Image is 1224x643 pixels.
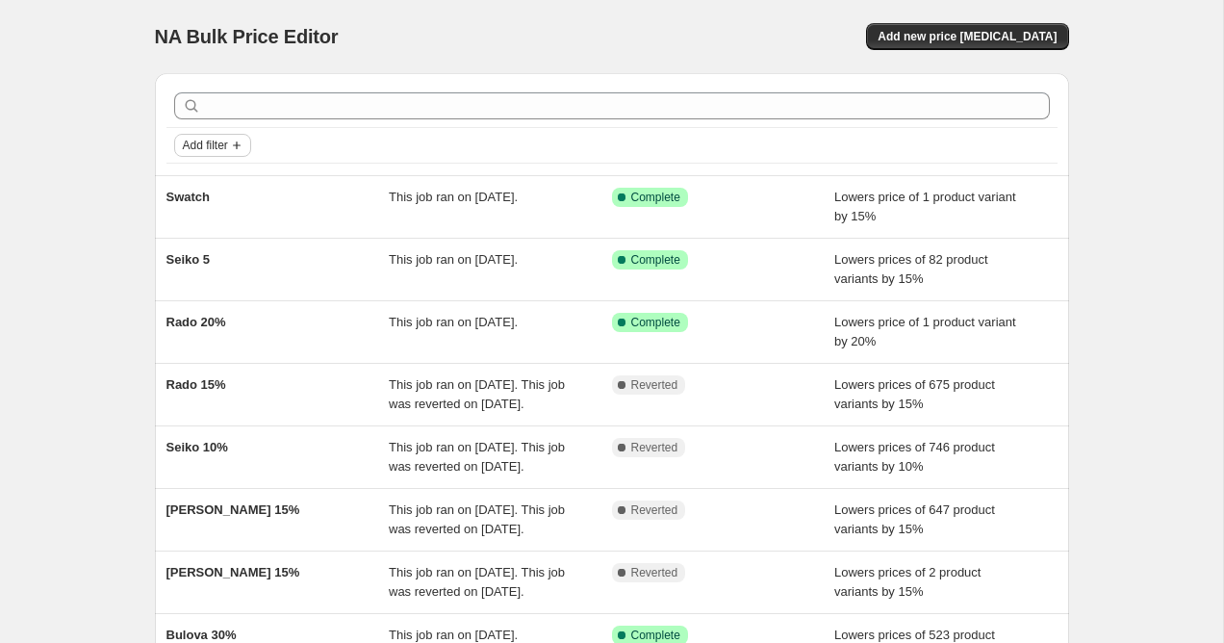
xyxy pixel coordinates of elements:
span: [PERSON_NAME] 15% [166,565,300,579]
span: Reverted [631,440,678,455]
button: Add filter [174,134,251,157]
span: Reverted [631,502,678,518]
span: Lowers price of 1 product variant by 20% [834,315,1016,348]
span: Swatch [166,190,211,204]
span: Lowers prices of 746 product variants by 10% [834,440,995,474]
span: Reverted [631,565,678,580]
span: Lowers price of 1 product variant by 15% [834,190,1016,223]
span: Lowers prices of 2 product variants by 15% [834,565,981,599]
span: This job ran on [DATE]. [389,628,518,642]
span: This job ran on [DATE]. This job was reverted on [DATE]. [389,565,565,599]
span: This job ran on [DATE]. [389,252,518,267]
span: Bulova 30% [166,628,237,642]
span: Seiko 5 [166,252,211,267]
span: This job ran on [DATE]. This job was reverted on [DATE]. [389,377,565,411]
span: This job ran on [DATE]. [389,315,518,329]
span: Complete [631,628,680,643]
span: Add new price [MEDICAL_DATA] [878,29,1057,44]
span: This job ran on [DATE]. This job was reverted on [DATE]. [389,502,565,536]
span: Lowers prices of 82 product variants by 15% [834,252,988,286]
span: Add filter [183,138,228,153]
span: Lowers prices of 675 product variants by 15% [834,377,995,411]
span: This job ran on [DATE]. [389,190,518,204]
span: Complete [631,190,680,205]
span: This job ran on [DATE]. This job was reverted on [DATE]. [389,440,565,474]
span: NA Bulk Price Editor [155,26,339,47]
span: Seiko 10% [166,440,228,454]
span: Lowers prices of 647 product variants by 15% [834,502,995,536]
span: Rado 20% [166,315,226,329]
button: Add new price [MEDICAL_DATA] [866,23,1068,50]
span: [PERSON_NAME] 15% [166,502,300,517]
span: Reverted [631,377,678,393]
span: Rado 15% [166,377,226,392]
span: Complete [631,315,680,330]
span: Complete [631,252,680,268]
